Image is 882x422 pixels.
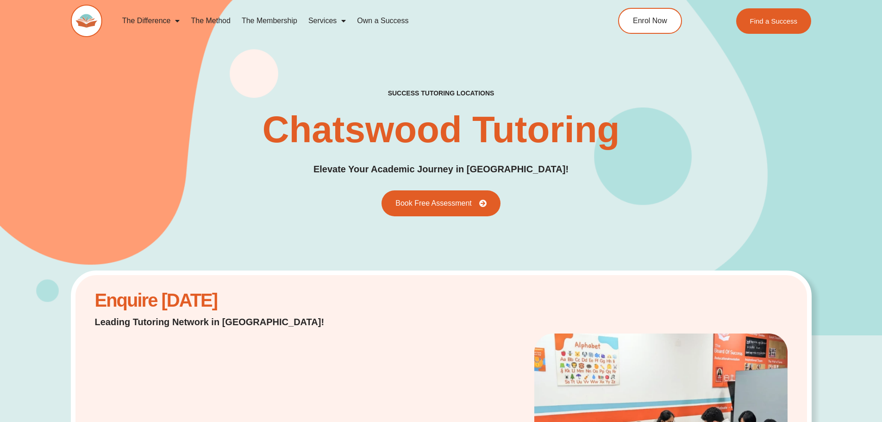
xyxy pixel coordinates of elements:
[95,315,348,328] p: Leading Tutoring Network in [GEOGRAPHIC_DATA]!
[736,8,812,34] a: Find a Success
[388,89,494,97] h2: success tutoring locations
[750,18,798,25] span: Find a Success
[236,10,303,31] a: The Membership
[633,17,667,25] span: Enrol Now
[351,10,414,31] a: Own a Success
[618,8,682,34] a: Enrol Now
[395,200,472,207] span: Book Free Assessment
[95,295,348,306] h2: Enquire [DATE]
[117,10,576,31] nav: Menu
[313,162,569,176] p: Elevate Your Academic Journey in [GEOGRAPHIC_DATA]!
[263,111,620,148] h1: Chatswood Tutoring
[117,10,186,31] a: The Difference
[382,190,500,216] a: Book Free Assessment
[303,10,351,31] a: Services
[185,10,236,31] a: The Method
